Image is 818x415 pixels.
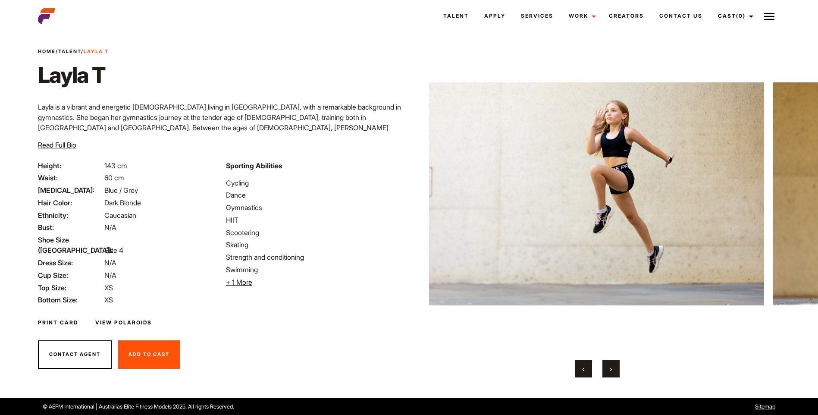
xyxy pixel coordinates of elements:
[610,365,612,373] span: Next
[476,4,513,28] a: Apply
[429,38,764,350] img: 0B5A8702
[38,222,103,233] span: Bust:
[38,283,103,293] span: Top Size:
[226,190,404,200] li: Dance
[104,246,123,255] span: Size 4
[104,161,127,170] span: 143 cm
[38,140,76,150] button: Read Full Bio
[38,173,103,183] span: Waist:
[226,178,404,188] li: Cycling
[436,4,476,28] a: Talent
[43,402,466,411] p: © AEFM International | Australias Elite Fitness Models 2025. All rights Reserved.
[104,271,116,280] span: N/A
[118,340,180,369] button: Add To Cast
[582,365,584,373] span: Previous
[38,340,112,369] button: Contact Agent
[104,198,141,207] span: Dark Blonde
[104,258,116,267] span: N/A
[95,319,152,327] a: View Polaroids
[38,48,109,55] span: / /
[38,270,103,280] span: Cup Size:
[764,11,774,22] img: Burger icon
[226,227,404,238] li: Scootering
[513,4,561,28] a: Services
[226,264,404,275] li: Swimming
[104,173,124,182] span: 60 cm
[601,4,652,28] a: Creators
[226,278,252,286] span: + 1 More
[226,161,282,170] strong: Sporting Abilities
[38,7,55,25] img: cropped-aefm-brand-fav-22-square.png
[736,13,746,19] span: (0)
[38,62,109,88] h1: Layla T
[226,215,404,225] li: HIIT
[104,223,116,232] span: N/A
[38,198,103,208] span: Hair Color:
[38,235,103,255] span: Shoe Size ([GEOGRAPHIC_DATA]):
[561,4,601,28] a: Work
[38,141,76,149] span: Read Full Bio
[104,186,138,195] span: Blue / Grey
[652,4,710,28] a: Contact Us
[755,403,775,410] a: Sitemap
[104,296,113,304] span: XS
[38,319,78,327] a: Print Card
[58,48,81,54] a: Talent
[38,295,103,305] span: Bottom Size:
[38,48,56,54] a: Home
[38,258,103,268] span: Dress Size:
[226,239,404,250] li: Skating
[38,185,103,195] span: [MEDICAL_DATA]:
[104,211,136,220] span: Caucasian
[104,283,113,292] span: XS
[710,4,758,28] a: Cast(0)
[38,160,103,171] span: Height:
[38,102,404,164] p: Layla is a vibrant and energetic [DEMOGRAPHIC_DATA] living in [GEOGRAPHIC_DATA], with a remarkabl...
[226,202,404,213] li: Gymnastics
[226,252,404,262] li: Strength and conditioning
[128,351,169,357] span: Add To Cast
[84,48,109,54] strong: Layla T
[38,210,103,220] span: Ethnicity:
